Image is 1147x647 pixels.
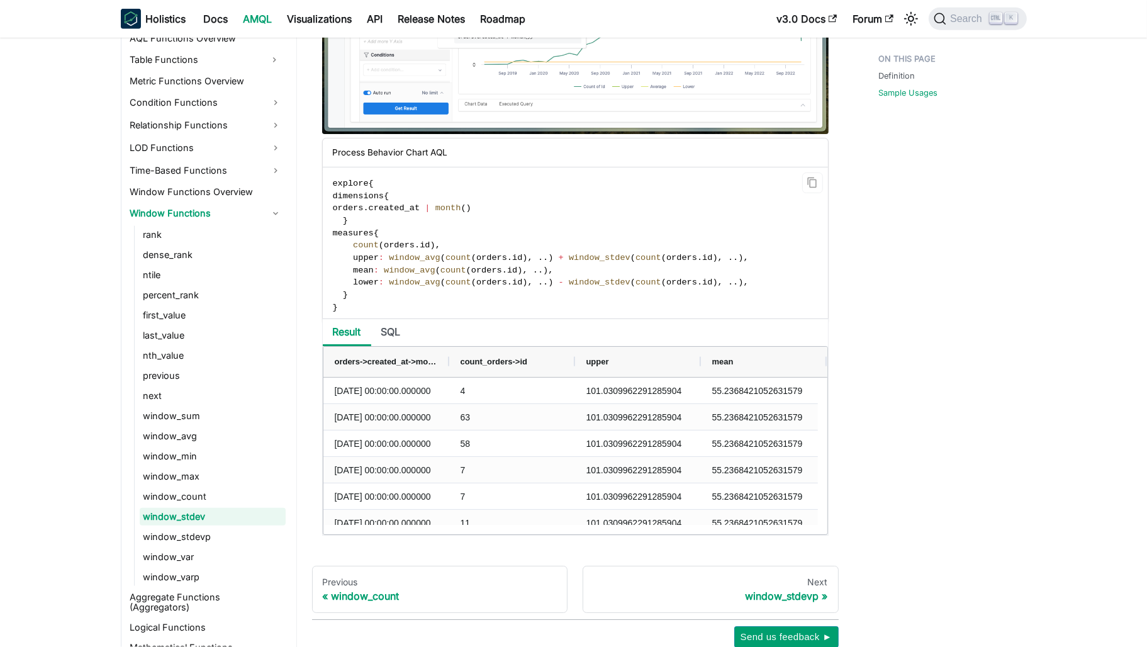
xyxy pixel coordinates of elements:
[575,404,701,430] div: 101.0309962291285904
[384,191,389,201] span: {
[343,216,348,225] span: }
[713,278,718,287] span: )
[384,266,435,275] span: window_avg
[121,9,141,29] img: Holistics
[728,253,733,262] span: .
[661,278,666,287] span: (
[802,172,823,193] button: Copy code to clipboard
[140,266,286,284] a: ntile
[369,203,420,213] span: created_at
[126,93,286,113] a: Condition Functions
[140,347,286,364] a: nth_value
[335,357,438,366] span: orders->created_at->month
[449,510,575,536] div: 11
[517,266,522,275] span: )
[140,468,286,485] a: window_max
[333,191,384,201] span: dimensions
[126,72,286,90] a: Metric Functions Overview
[528,278,533,287] span: ,
[583,566,839,614] a: Nextwindow_stdevp
[280,9,360,29] a: Visualizations
[543,278,548,287] span: .
[140,226,286,244] a: rank
[575,430,701,456] div: 101.0309962291285904
[929,8,1026,30] button: Search (Ctrl+K)
[575,457,701,483] div: 101.0309962291285904
[461,357,528,366] span: count_orders->id
[476,253,507,262] span: orders
[548,266,553,275] span: ,
[323,577,557,588] div: Previous
[425,203,430,213] span: |
[140,387,286,405] a: next
[236,9,280,29] a: AMQL
[379,240,384,250] span: (
[121,9,186,29] a: HolisticsHolistics
[333,179,369,188] span: explore
[702,253,712,262] span: id
[879,70,915,82] a: Definition
[738,278,743,287] span: )
[440,278,445,287] span: (
[538,278,543,287] span: .
[449,483,575,509] div: 7
[702,278,712,287] span: id
[333,203,364,213] span: orders
[323,457,449,483] div: [DATE] 00:00:00.000000
[126,203,286,223] a: Window Functions
[323,404,449,430] div: [DATE] 00:00:00.000000
[140,246,286,264] a: dense_rank
[126,619,286,636] a: Logical Functions
[512,278,522,287] span: id
[593,590,828,602] div: window_stdevp
[701,378,827,403] div: 55.2368421052631579
[507,278,512,287] span: .
[140,488,286,505] a: window_count
[140,508,286,526] a: window_stdev
[140,447,286,465] a: window_min
[522,278,527,287] span: )
[744,253,749,262] span: ,
[140,327,286,344] a: last_value
[140,367,286,385] a: previous
[126,183,286,201] a: Window Functions Overview
[389,278,440,287] span: window_avg
[471,266,502,275] span: orders
[369,179,374,188] span: {
[543,266,548,275] span: )
[559,253,564,262] span: +
[126,30,286,47] a: AQL Functions Overview
[323,483,449,509] div: [DATE] 00:00:00.000000
[126,160,286,181] a: Time-Based Functions
[353,240,379,250] span: count
[126,115,286,135] a: Relationship Functions
[733,253,738,262] span: .
[569,253,630,262] span: window_stdev
[630,253,635,262] span: (
[440,266,466,275] span: count
[533,266,538,275] span: .
[466,266,471,275] span: (
[126,138,286,158] a: LOD Functions
[371,319,411,346] li: SQL
[449,378,575,403] div: 4
[415,240,420,250] span: .
[507,266,517,275] span: id
[379,278,384,287] span: :
[1005,13,1017,24] kbd: K
[473,9,534,29] a: Roadmap
[548,253,553,262] span: )
[575,483,701,509] div: 101.0309962291285904
[701,404,827,430] div: 55.2368421052631579
[586,357,609,366] span: upper
[140,568,286,586] a: window_varp
[140,407,286,425] a: window_sum
[522,253,527,262] span: )
[845,9,901,29] a: Forum
[263,50,286,70] button: Expand sidebar category 'Table Functions'
[548,278,553,287] span: )
[391,9,473,29] a: Release Notes
[353,253,379,262] span: upper
[593,577,828,588] div: Next
[323,510,449,536] div: [DATE] 00:00:00.000000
